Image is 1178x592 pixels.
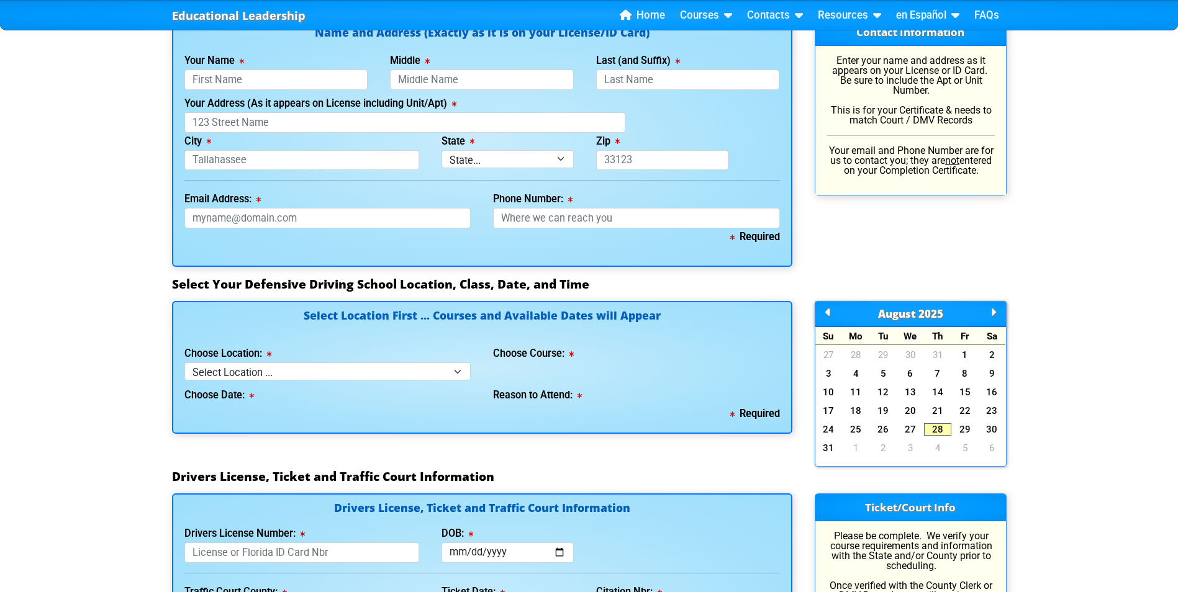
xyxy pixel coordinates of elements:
[184,503,780,516] h4: Drivers License, Ticket and Traffic Court Information
[184,27,780,38] h4: Name and Address (Exactly as it is on your License/ID Card)
[730,231,780,243] b: Required
[842,423,869,436] a: 25
[924,367,951,380] a: 7
[842,386,869,398] a: 11
[184,150,420,171] input: Tallahassee
[815,442,843,454] a: 31
[951,327,979,345] div: Fr
[184,194,261,204] label: Email Address:
[924,423,951,436] a: 28
[924,349,951,361] a: 31
[951,367,979,380] a: 8
[493,390,582,400] label: Reason to Attend:
[924,405,951,417] a: 21
[493,349,574,359] label: Choose Course:
[924,386,951,398] a: 14
[184,208,471,228] input: myname@domain.com
[869,442,897,454] a: 2
[842,349,869,361] a: 28
[184,70,368,90] input: First Name
[979,423,1006,436] a: 30
[869,349,897,361] a: 29
[615,6,670,25] a: Home
[815,423,843,436] a: 24
[172,6,306,26] a: Educational Leadership
[897,423,924,436] a: 27
[184,99,456,109] label: Your Address (As it appears on License including Unit/Apt)
[184,310,780,336] h4: Select Location First ... Courses and Available Dates will Appear
[951,386,979,398] a: 15
[390,56,430,66] label: Middle
[969,6,1004,25] a: FAQs
[979,349,1006,361] a: 2
[827,146,995,176] p: Your email and Phone Number are for us to contact you; they are entered on your Completion Certif...
[813,6,886,25] a: Resources
[815,494,1006,521] h3: Ticket/Court Info
[897,405,924,417] a: 20
[979,367,1006,380] a: 9
[442,137,474,146] label: State
[675,6,737,25] a: Courses
[869,327,897,345] div: Tu
[979,442,1006,454] a: 6
[815,405,843,417] a: 17
[815,19,1006,46] h3: Contact Information
[869,405,897,417] a: 19
[493,194,573,204] label: Phone Number:
[184,529,305,539] label: Drivers License Number:
[979,386,1006,398] a: 16
[184,112,625,133] input: 123 Street Name
[815,367,843,380] a: 3
[979,405,1006,417] a: 23
[184,137,211,146] label: City
[897,367,924,380] a: 6
[842,327,869,345] div: Mo
[172,277,1007,292] h3: Select Your Defensive Driving School Location, Class, Date, and Time
[815,386,843,398] a: 10
[897,349,924,361] a: 30
[596,70,780,90] input: Last Name
[891,6,964,25] a: en Español
[442,529,473,539] label: DOB:
[184,542,420,563] input: License or Florida ID Card Nbr
[897,386,924,398] a: 13
[390,70,574,90] input: Middle Name
[596,137,620,146] label: Zip
[897,442,924,454] a: 3
[842,442,869,454] a: 1
[442,542,574,563] input: mm/dd/yyyy
[951,405,979,417] a: 22
[815,349,843,361] a: 27
[878,307,916,321] span: August
[596,150,728,171] input: 33123
[918,307,943,321] span: 2025
[951,442,979,454] a: 5
[924,327,951,345] div: Th
[869,367,897,380] a: 5
[869,423,897,436] a: 26
[596,56,680,66] label: Last (and Suffix)
[897,327,924,345] div: We
[184,56,244,66] label: Your Name
[184,390,254,400] label: Choose Date:
[945,155,959,166] u: not
[742,6,808,25] a: Contacts
[172,469,1007,484] h3: Drivers License, Ticket and Traffic Court Information
[842,367,869,380] a: 4
[842,405,869,417] a: 18
[951,423,979,436] a: 29
[869,386,897,398] a: 12
[827,56,995,125] p: Enter your name and address as it appears on your License or ID Card. Be sure to include the Apt ...
[730,408,780,419] b: Required
[815,327,843,345] div: Su
[979,327,1006,345] div: Sa
[924,442,951,454] a: 4
[951,349,979,361] a: 1
[184,349,271,359] label: Choose Location:
[493,208,780,228] input: Where we can reach you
